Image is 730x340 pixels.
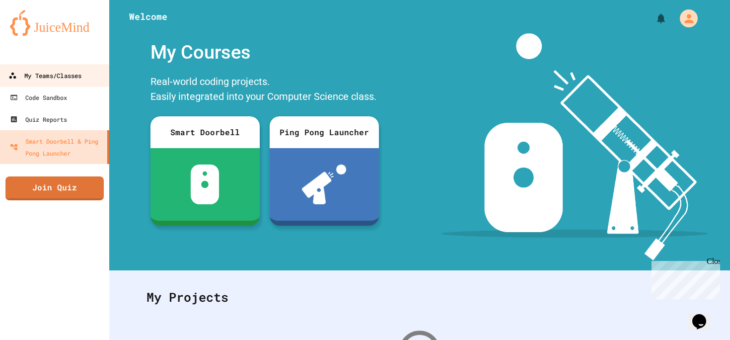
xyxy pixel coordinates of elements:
[10,113,67,125] div: Quiz Reports
[637,10,669,27] div: My Notifications
[146,33,384,72] div: My Courses
[648,257,720,299] iframe: chat widget
[441,33,708,260] img: banner-image-my-projects.png
[137,278,703,317] div: My Projects
[10,10,99,36] img: logo-orange.svg
[10,135,103,159] div: Smart Doorbell & Ping Pong Launcher
[302,165,346,204] img: ppl-with-ball.png
[10,91,67,103] div: Code Sandbox
[150,116,260,148] div: Smart Doorbell
[191,165,219,204] img: sdb-white.svg
[8,70,81,82] div: My Teams/Classes
[146,72,384,109] div: Real-world coding projects. Easily integrated into your Computer Science class.
[669,7,700,30] div: My Account
[688,300,720,330] iframe: chat widget
[4,4,69,63] div: Chat with us now!Close
[5,176,104,200] a: Join Quiz
[270,116,379,148] div: Ping Pong Launcher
